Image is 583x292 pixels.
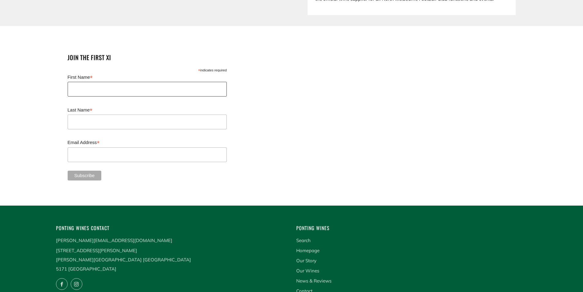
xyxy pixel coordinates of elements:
[68,171,102,180] input: Subscribe
[296,278,331,284] a: News & Reviews
[296,237,311,243] a: Search
[296,224,527,232] h4: Ponting Wines
[68,53,234,62] h2: Join the first XI
[56,246,287,274] p: [STREET_ADDRESS][PERSON_NAME] [PERSON_NAME][GEOGRAPHIC_DATA] [GEOGRAPHIC_DATA] 5171 [GEOGRAPHIC_D...
[68,138,227,146] label: Email Address
[296,248,320,253] a: Homepage
[68,105,227,114] label: Last Name
[68,73,227,81] label: First Name
[296,268,319,274] a: Our Wines
[68,67,227,73] div: indicates required
[56,224,287,232] h4: Ponting Wines Contact
[56,237,172,243] a: [PERSON_NAME][EMAIL_ADDRESS][DOMAIN_NAME]
[296,258,316,264] a: Our Story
